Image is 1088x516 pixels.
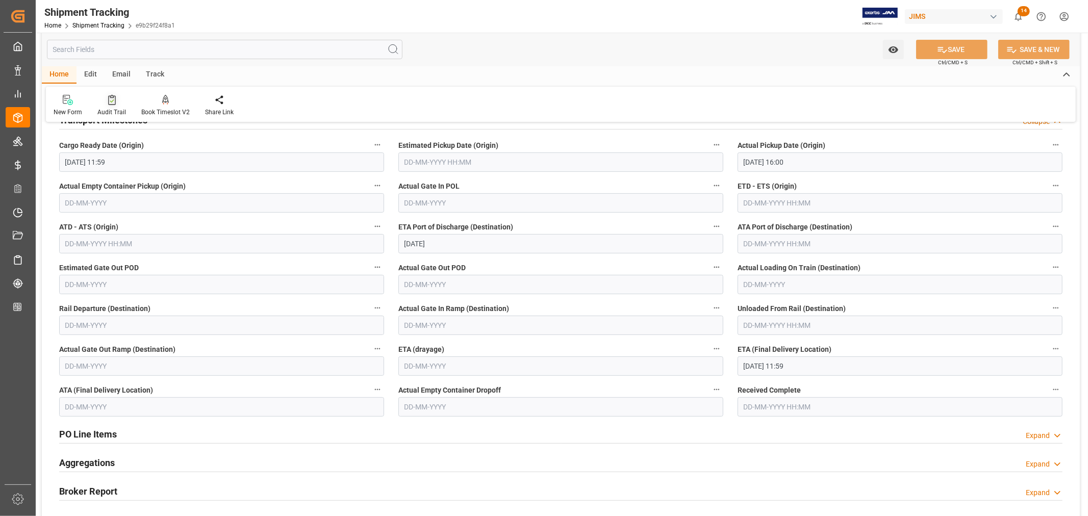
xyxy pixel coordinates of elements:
span: Actual Loading On Train (Destination) [738,263,861,273]
button: Estimated Gate Out POD [371,261,384,274]
input: DD-MM-YYYY HH:MM [738,193,1062,213]
span: ETA (drayage) [398,344,444,355]
h2: Broker Report [59,484,117,498]
span: ETA (Final Delivery Location) [738,344,831,355]
div: Track [138,66,172,84]
button: JIMS [905,7,1007,26]
input: DD-MM-YYYY HH:MM [59,234,384,253]
span: Cargo Ready Date (Origin) [59,140,144,151]
button: ETA (drayage) [710,342,723,355]
button: ATA (Final Delivery Location) [371,383,384,396]
button: SAVE [916,40,988,59]
button: Cargo Ready Date (Origin) [371,138,384,151]
input: DD-MM-YYYY [738,275,1062,294]
div: Edit [77,66,105,84]
div: Expand [1026,459,1050,470]
input: Search Fields [47,40,402,59]
input: DD-MM-YYYY [398,275,723,294]
button: Help Center [1030,5,1053,28]
div: Share Link [205,108,234,117]
input: DD-MM-YYYY [59,275,384,294]
span: Actual Gate In POL [398,181,460,192]
input: DD-MM-YYYY HH:MM [738,152,1062,172]
button: Actual Gate In Ramp (Destination) [710,301,723,315]
button: Rail Departure (Destination) [371,301,384,315]
input: DD-MM-YYYY [398,316,723,335]
a: Home [44,22,61,29]
div: Home [42,66,77,84]
span: ETA Port of Discharge (Destination) [398,222,513,233]
span: Estimated Pickup Date (Origin) [398,140,498,151]
input: DD-MM-YYYY [398,193,723,213]
span: Actual Empty Container Pickup (Origin) [59,181,186,192]
span: Ctrl/CMD + S [938,59,968,66]
button: Actual Gate Out POD [710,261,723,274]
input: DD-MM-YYYY [59,193,384,213]
input: DD-MM-YYYY HH:MM [738,234,1062,253]
h2: PO Line Items [59,427,117,441]
button: ATD - ATS (Origin) [371,220,384,233]
button: Actual Empty Container Pickup (Origin) [371,179,384,192]
span: ATA Port of Discharge (Destination) [738,222,852,233]
input: DD-MM-YYYY [59,397,384,417]
img: Exertis%20JAM%20-%20Email%20Logo.jpg_1722504956.jpg [863,8,898,25]
span: Received Complete [738,385,801,396]
div: Book Timeslot V2 [141,108,190,117]
input: DD-MM-YYYY [59,316,384,335]
input: DD-MM-YYYY [398,356,723,376]
button: Unloaded From Rail (Destination) [1049,301,1062,315]
button: ETD - ETS (Origin) [1049,179,1062,192]
div: Email [105,66,138,84]
button: ETA Port of Discharge (Destination) [710,220,723,233]
span: Rail Departure (Destination) [59,303,150,314]
input: DD-MM-YYYY [59,356,384,376]
input: DD-MM-YYYY [398,397,723,417]
span: Actual Gate Out POD [398,263,466,273]
button: Actual Empty Container Dropoff [710,383,723,396]
input: DD-MM-YYYY HH:MM [59,152,384,172]
div: Shipment Tracking [44,5,175,20]
button: ETA (Final Delivery Location) [1049,342,1062,355]
button: ATA Port of Discharge (Destination) [1049,220,1062,233]
div: New Form [54,108,82,117]
span: Actual Gate Out Ramp (Destination) [59,344,175,355]
span: Unloaded From Rail (Destination) [738,303,846,314]
div: JIMS [905,9,1003,24]
span: ATD - ATS (Origin) [59,222,118,233]
input: DD-MM-YYYY HH:MM [738,397,1062,417]
button: Actual Gate In POL [710,179,723,192]
a: Shipment Tracking [72,22,124,29]
input: DD-MM-YYYY HH:MM [738,316,1062,335]
span: ATA (Final Delivery Location) [59,385,153,396]
span: 14 [1018,6,1030,16]
button: Estimated Pickup Date (Origin) [710,138,723,151]
span: Ctrl/CMD + Shift + S [1013,59,1057,66]
button: Actual Pickup Date (Origin) [1049,138,1062,151]
button: Actual Gate Out Ramp (Destination) [371,342,384,355]
span: ETD - ETS (Origin) [738,181,797,192]
input: DD-MM-YYYY [398,234,723,253]
span: Estimated Gate Out POD [59,263,139,273]
span: Actual Pickup Date (Origin) [738,140,825,151]
input: DD-MM-YYYY HH:MM [398,152,723,172]
button: Actual Loading On Train (Destination) [1049,261,1062,274]
button: show 14 new notifications [1007,5,1030,28]
button: SAVE & NEW [998,40,1070,59]
div: Audit Trail [97,108,126,117]
button: open menu [883,40,904,59]
div: Expand [1026,430,1050,441]
span: Actual Gate In Ramp (Destination) [398,303,509,314]
input: DD-MM-YYYY HH:MM [738,356,1062,376]
h2: Aggregations [59,456,115,470]
div: Expand [1026,487,1050,498]
span: Actual Empty Container Dropoff [398,385,501,396]
button: Received Complete [1049,383,1062,396]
